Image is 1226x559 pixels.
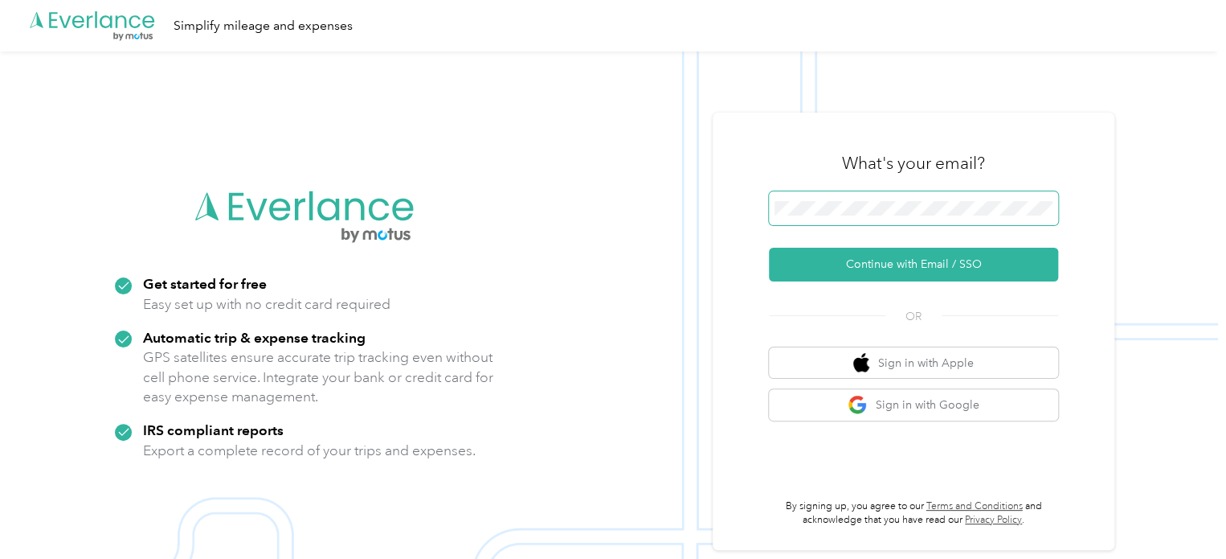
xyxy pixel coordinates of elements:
[143,329,366,346] strong: Automatic trip & expense tracking
[842,152,985,175] h3: What's your email?
[769,347,1058,379] button: apple logoSign in with Apple
[769,389,1058,421] button: google logoSign in with Google
[143,275,267,292] strong: Get started for free
[848,395,868,415] img: google logo
[143,441,476,461] p: Export a complete record of your trips and expenses.
[853,353,869,373] img: apple logo
[926,500,1023,512] a: Terms and Conditions
[143,294,390,314] p: Easy set up with no credit card required
[143,421,284,438] strong: IRS compliant reports
[174,16,353,36] div: Simplify mileage and expenses
[769,248,1058,282] button: Continue with Email / SSO
[769,499,1058,528] p: By signing up, you agree to our and acknowledge that you have read our .
[965,514,1022,526] a: Privacy Policy
[143,347,494,407] p: GPS satellites ensure accurate trip tracking even without cell phone service. Integrate your bank...
[885,308,942,325] span: OR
